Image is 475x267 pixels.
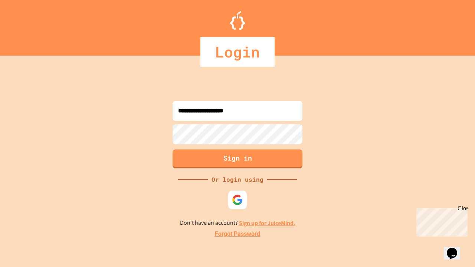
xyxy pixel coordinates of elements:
img: Logo.svg [230,11,245,30]
a: Forgot Password [215,230,260,238]
a: Sign up for JuiceMind. [239,219,295,227]
div: Chat with us now!Close [3,3,51,47]
div: Or login using [208,175,267,184]
img: google-icon.svg [232,194,243,205]
iframe: chat widget [413,205,468,237]
iframe: chat widget [444,237,468,260]
div: Login [200,37,275,67]
button: Sign in [173,149,302,168]
p: Don't have an account? [180,218,295,228]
